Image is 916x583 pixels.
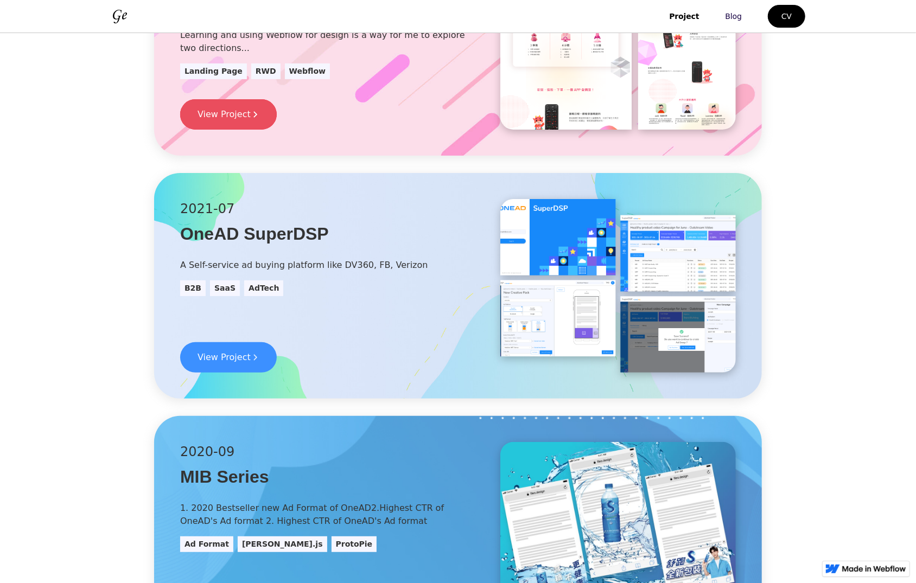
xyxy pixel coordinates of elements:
[180,223,428,246] h3: OneAD SuperDSP
[256,66,276,77] div: RWD
[842,566,906,572] img: Made in Webflow
[249,283,279,294] div: AdTech
[289,66,326,77] div: Webflow
[198,108,251,121] div: View Project
[180,466,474,489] h3: MIB Series
[185,539,229,550] div: Ad Format
[180,259,428,272] div: A Self-service ad buying platform like DV360, FB, Verizon
[185,283,201,294] div: B2B
[768,5,805,28] a: CV
[336,539,373,550] div: ProtoPie
[180,502,474,528] div: 1. 2020 Bestseller new Ad Format of OneAD2.Highest CTR of OneAD's Ad format 2. Highest CTR of One...
[214,283,236,294] div: SaaS
[180,199,428,219] div: 2021-07
[656,5,712,27] a: Project
[713,5,755,27] a: Blog
[185,66,243,77] div: Landing Page
[242,539,323,550] div: [PERSON_NAME].js
[180,442,474,462] div: 2020-09
[180,99,277,130] a: View Project
[180,16,474,55] div: This project is used to store all of my Webflow-related designs. Learning and using Webflow for d...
